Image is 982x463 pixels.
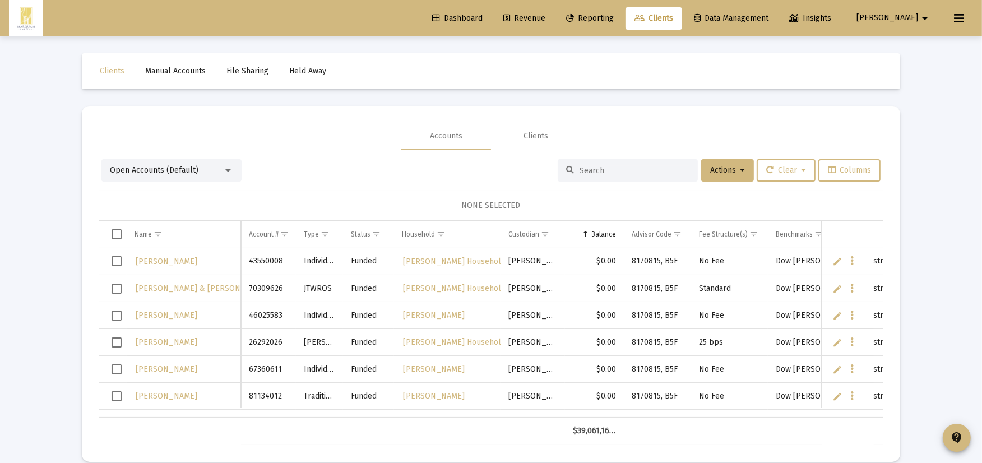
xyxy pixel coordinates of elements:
[296,221,343,248] td: Column Type
[691,410,768,437] td: Standard
[833,391,843,401] a: Edit
[226,66,268,76] span: File Sharing
[136,60,215,82] a: Manual Accounts
[624,356,692,383] td: 8170815, B5F
[833,284,843,294] a: Edit
[565,329,624,356] td: $0.00
[501,356,564,383] td: [PERSON_NAME]
[351,364,386,375] div: Funded
[241,329,296,356] td: 26292026
[691,329,768,356] td: 25 bps
[241,356,296,383] td: 67360611
[241,302,296,329] td: 46025583
[136,284,269,293] span: [PERSON_NAME] & [PERSON_NAME]
[403,364,465,374] span: [PERSON_NAME]
[691,275,768,302] td: Standard
[624,248,692,275] td: 8170815, B5F
[580,166,689,175] input: Search
[403,337,506,347] span: [PERSON_NAME] Household
[624,275,692,302] td: 8170815, B5F
[110,165,198,175] span: Open Accounts (Default)
[112,337,122,348] div: Select row
[289,66,326,76] span: Held Away
[501,302,564,329] td: [PERSON_NAME]
[833,311,843,321] a: Edit
[632,230,672,239] div: Advisor Code
[135,307,198,323] a: [PERSON_NAME]
[249,230,279,239] div: Account #
[394,221,501,248] td: Column Household
[624,302,692,329] td: 8170815, B5F
[241,383,296,410] td: 81134012
[699,230,748,239] div: Fee Structure(s)
[402,280,507,297] a: [PERSON_NAME] Household
[843,7,945,29] button: [PERSON_NAME]
[565,383,624,410] td: $0.00
[856,13,918,23] span: [PERSON_NAME]
[592,230,617,239] div: Balance
[280,230,289,238] span: Show filter options for column 'Account #'
[634,13,673,23] span: Clients
[112,284,122,294] div: Select row
[91,60,133,82] a: Clients
[241,248,296,275] td: 43550008
[154,230,162,238] span: Show filter options for column 'Name'
[432,13,483,23] span: Dashboard
[136,337,197,347] span: [PERSON_NAME]
[501,383,564,410] td: [PERSON_NAME]
[685,7,777,30] a: Data Management
[402,361,466,377] a: [PERSON_NAME]
[691,302,768,329] td: No Fee
[296,410,343,437] td: Simple IRA
[402,230,435,239] div: Household
[296,275,343,302] td: JTWROS
[710,165,745,175] span: Actions
[814,230,823,238] span: Show filter options for column 'Benchmarks'
[950,431,964,445] mat-icon: contact_support
[691,383,768,410] td: No Fee
[241,275,296,302] td: 70309626
[241,221,296,248] td: Column Account #
[136,311,197,320] span: [PERSON_NAME]
[833,364,843,374] a: Edit
[351,337,386,348] div: Funded
[541,230,549,238] span: Show filter options for column 'Custodian'
[136,257,197,266] span: [PERSON_NAME]
[304,230,319,239] div: Type
[430,131,462,142] div: Accounts
[17,7,35,30] img: Dashboard
[402,307,466,323] a: [PERSON_NAME]
[624,410,692,437] td: 8170815, B5F
[508,230,539,239] div: Custodian
[701,159,754,182] button: Actions
[573,425,617,437] div: $39,061,166.57
[766,165,806,175] span: Clear
[100,66,124,76] span: Clients
[565,410,624,437] td: $0.00
[694,13,768,23] span: Data Management
[296,302,343,329] td: Individual
[566,13,614,23] span: Reporting
[749,230,758,238] span: Show filter options for column 'Fee Structure(s)'
[296,356,343,383] td: Individual
[241,410,296,437] td: 60617179
[112,256,122,266] div: Select row
[280,60,335,82] a: Held Away
[112,311,122,321] div: Select row
[833,337,843,348] a: Edit
[136,364,197,374] span: [PERSON_NAME]
[402,388,466,404] a: [PERSON_NAME]
[501,410,564,437] td: [PERSON_NAME]
[624,329,692,356] td: 8170815, B5F
[296,248,343,275] td: Individual
[503,13,545,23] span: Revenue
[351,283,386,294] div: Funded
[674,230,682,238] span: Show filter options for column 'Advisor Code'
[135,361,198,377] a: [PERSON_NAME]
[135,334,198,350] a: [PERSON_NAME]
[127,221,241,248] td: Column Name
[565,248,624,275] td: $0.00
[776,230,813,239] div: Benchmarks
[437,230,445,238] span: Show filter options for column 'Household'
[403,391,465,401] span: [PERSON_NAME]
